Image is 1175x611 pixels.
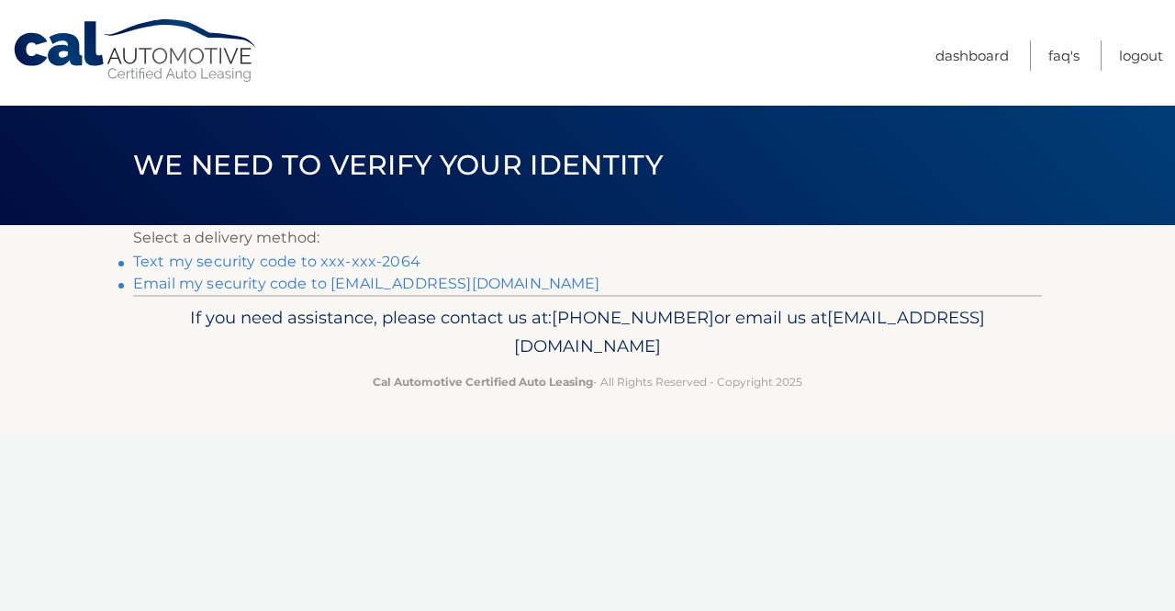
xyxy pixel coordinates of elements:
a: FAQ's [1048,40,1080,71]
a: Cal Automotive [12,18,260,84]
strong: Cal Automotive Certified Auto Leasing [373,375,593,389]
a: Logout [1119,40,1163,71]
a: Dashboard [935,40,1009,71]
p: Select a delivery method: [133,225,1042,251]
a: Email my security code to [EMAIL_ADDRESS][DOMAIN_NAME] [133,275,600,292]
span: [PHONE_NUMBER] [552,307,714,328]
p: - All Rights Reserved - Copyright 2025 [145,372,1030,391]
span: We need to verify your identity [133,148,663,182]
a: Text my security code to xxx-xxx-2064 [133,253,420,270]
p: If you need assistance, please contact us at: or email us at [145,303,1030,362]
